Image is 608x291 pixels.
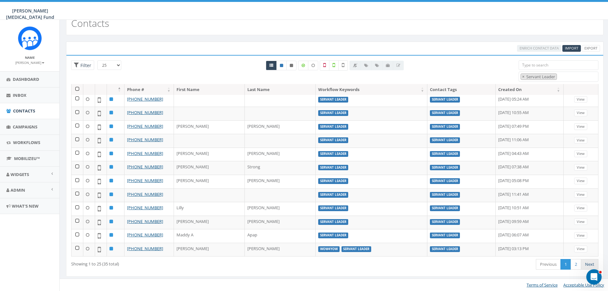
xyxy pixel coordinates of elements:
a: [PHONE_NUMBER] [127,232,163,238]
h2: Contacts [71,18,109,28]
span: Import [565,46,578,50]
a: [PHONE_NUMBER] [127,110,163,115]
a: View [574,164,587,171]
th: Last Name [245,84,316,95]
a: [PHONE_NUMBER] [127,191,163,197]
label: Servant Leader [430,205,460,211]
span: Servant Leader [526,74,557,80]
label: Servant Leader [318,124,348,130]
input: Type to search [519,60,598,70]
li: Servant Leader [521,73,557,80]
span: CSV files only [565,46,578,50]
td: [DATE] 05:08 PM [496,175,564,188]
label: Servant Leader [430,233,460,238]
th: Contact Tags [427,84,496,95]
td: [PERSON_NAME] [174,148,245,161]
td: [PERSON_NAME] [245,216,316,229]
td: [PERSON_NAME] [174,175,245,188]
span: Workflows [13,140,40,145]
label: Servant Leader [430,110,460,116]
label: Servant Leader [342,246,372,252]
td: [PERSON_NAME] [245,120,316,134]
label: Servant Leader [318,137,348,143]
td: [DATE] 10:55 AM [496,107,564,120]
button: Remove item [521,74,526,80]
td: Lilly [174,202,245,216]
span: Admin [11,187,25,193]
a: Previous [536,259,561,270]
td: [PERSON_NAME] [245,243,316,257]
a: [PHONE_NUMBER] [127,218,163,224]
a: View [574,178,587,184]
a: View [574,137,587,144]
a: 1 [560,259,571,270]
a: View [574,246,587,252]
label: Not Validated [338,60,348,71]
iframe: Intercom live chat [586,269,602,285]
td: [DATE] 10:51 AM [496,202,564,216]
a: [PHONE_NUMBER] [127,150,163,156]
label: Servant Leader [430,192,460,198]
span: [PERSON_NAME] [MEDICAL_DATA] Fund [6,8,54,20]
td: [PERSON_NAME] [245,202,316,216]
td: [DATE] 11:41 AM [496,188,564,202]
span: Advance Filter [71,60,94,70]
td: [DATE] 04:43 AM [496,148,564,161]
a: View [574,110,587,116]
label: Servant Leader [318,110,348,116]
td: [PERSON_NAME] [174,243,245,257]
a: View [574,232,587,239]
a: View [574,191,587,198]
a: [PHONE_NUMBER] [127,164,163,170]
small: Name [25,55,35,60]
span: Inbox [13,92,26,98]
label: Servant Leader [318,233,348,238]
i: This phone number is subscribed and will receive texts. [280,64,283,67]
a: Next [581,259,598,270]
a: [PHONE_NUMBER] [127,205,163,211]
small: [PERSON_NAME] [15,60,44,65]
a: Opted Out [286,61,296,70]
td: [DATE] 07:49 PM [496,120,564,134]
label: Servant Leader [430,178,460,184]
span: What's New [12,203,39,209]
label: Data Enriched [298,61,308,70]
label: Servant Leader [430,97,460,103]
td: [DATE] 06:07 AM [496,229,564,243]
td: Maddy A [174,229,245,243]
a: 2 [571,259,581,270]
textarea: Search [559,74,562,80]
th: Workflow Keywords: activate to sort column ascending [316,84,428,95]
label: Servant Leader [318,205,348,211]
a: Export [582,45,600,52]
td: [PERSON_NAME] [174,216,245,229]
label: Servant Leader [430,137,460,143]
a: View [574,218,587,225]
a: [PERSON_NAME] [15,59,44,65]
i: This phone number is unsubscribed and has opted-out of all texts. [290,64,293,67]
label: Servant Leader [318,178,348,184]
label: Not a Mobile [320,60,329,71]
a: [PHONE_NUMBER] [127,137,163,142]
img: Rally_Corp_Logo_1.png [18,26,42,50]
a: Active [276,61,287,70]
a: Terms of Service [527,282,558,288]
td: [PERSON_NAME] [174,161,245,175]
label: Servant Leader [318,97,348,103]
label: Servant Leader [430,219,460,225]
span: Contacts [13,108,35,114]
span: × [522,74,524,80]
a: View [574,205,587,211]
label: Servant Leader [430,151,460,157]
div: Showing 1 to 25 (35 total) [71,258,285,267]
td: [DATE] 11:06 AM [496,134,564,148]
td: [DATE] 05:24 AM [496,93,564,107]
span: Filter [79,62,91,68]
a: View [574,96,587,103]
a: All contacts [266,61,277,70]
a: [PHONE_NUMBER] [127,178,163,183]
label: Wow4Yow [318,246,340,252]
a: Acceptable Use Policy [563,282,604,288]
th: First Name [174,84,245,95]
span: MobilizeU™ [14,156,40,161]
